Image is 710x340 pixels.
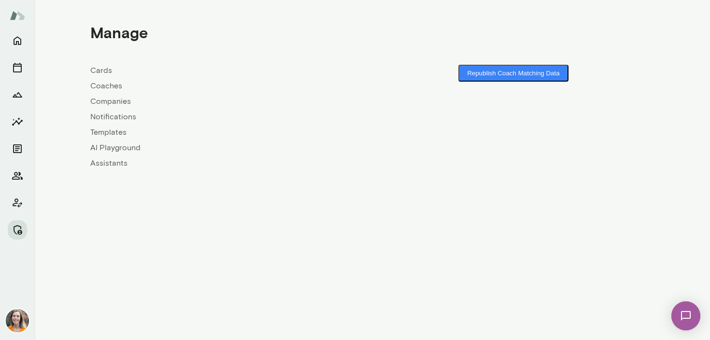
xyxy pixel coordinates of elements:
a: Notifications [90,111,372,123]
a: Cards [90,65,372,76]
button: Insights [8,112,27,131]
button: Republish Coach Matching Data [458,65,568,82]
a: AI Playground [90,142,372,154]
button: Members [8,166,27,185]
img: Mento [10,6,25,25]
a: Templates [90,127,372,138]
button: Growth Plan [8,85,27,104]
button: Sessions [8,58,27,77]
button: Client app [8,193,27,212]
h4: Manage [90,23,148,42]
img: Carrie Kelly [6,309,29,332]
button: Documents [8,139,27,158]
a: Coaches [90,80,372,92]
button: Home [8,31,27,50]
a: Companies [90,96,372,107]
button: Manage [8,220,27,240]
a: Assistants [90,157,372,169]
